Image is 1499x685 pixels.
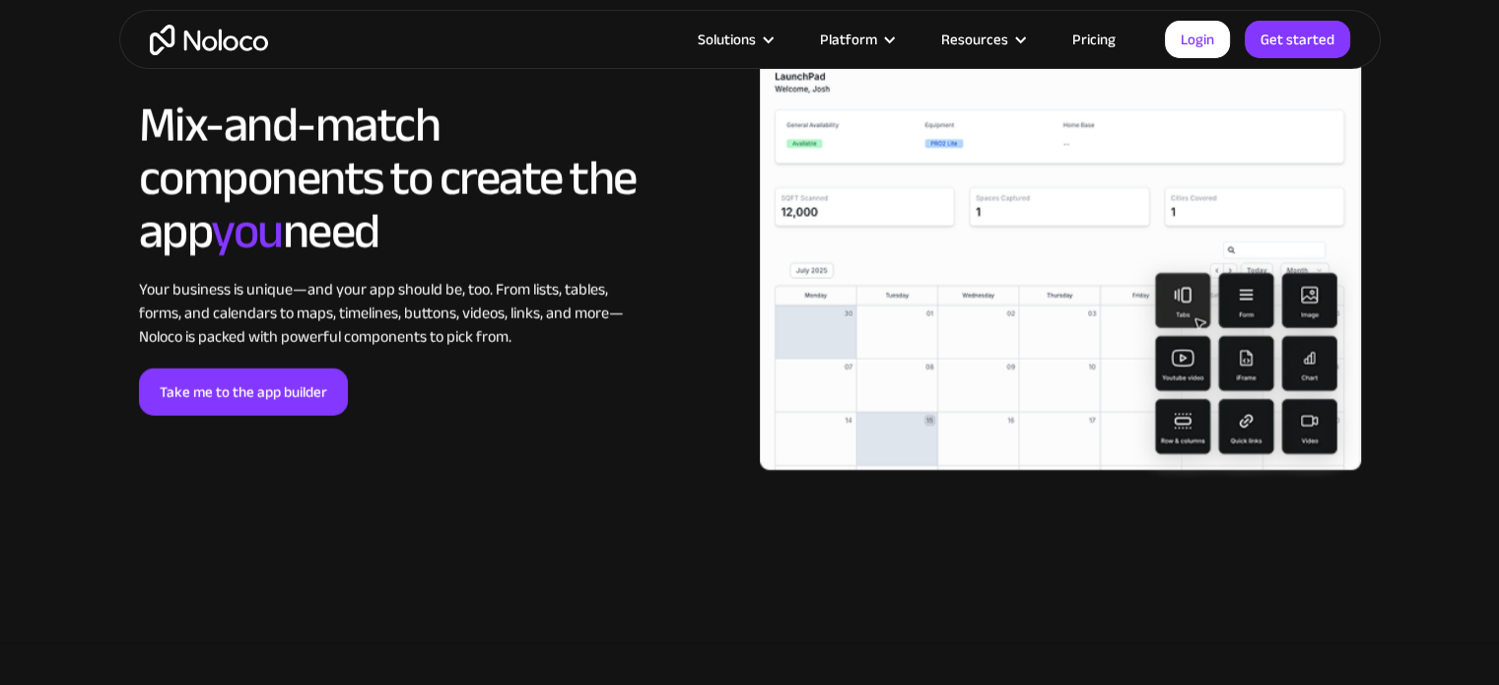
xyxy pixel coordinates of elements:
p: Active in the last 15m [96,25,237,44]
h1: [PERSON_NAME] [96,10,224,25]
a: Get started [1245,21,1350,58]
input: Your email [33,473,362,523]
div: Platform [820,27,877,52]
h2: Mix-and-match components to create the app need [139,99,637,258]
div: Your business is unique—and your app should be, too. From lists, tables, forms, and calendars to ... [139,278,637,349]
span: you [211,185,283,278]
div: Platform [795,27,917,52]
button: Send a message… [334,574,366,605]
div: Solutions [698,27,756,52]
div: Hey there 👋Welcome to Noloco!If you have any questions, just reply to this message.[PERSON_NAME][... [16,134,323,304]
textarea: Message… [21,524,374,558]
div: Resources [917,27,1048,52]
a: home [150,25,268,55]
button: go back [13,8,50,45]
div: Welcome to Noloco! [32,175,307,195]
div: Solutions [673,27,795,52]
div: Darragh says… [16,134,378,347]
div: Close [346,8,381,43]
img: Profile image for Darragh [56,11,88,42]
button: Emoji picker [303,582,318,597]
div: Hey there 👋 [32,146,307,166]
a: Pricing [1048,27,1140,52]
div: [PERSON_NAME] • Just now [32,308,196,319]
div: Resources [941,27,1008,52]
a: Take me to the app builder [139,369,348,416]
a: Login [1165,21,1230,58]
div: If you have any questions, just reply to this message. [32,204,307,262]
div: [PERSON_NAME] [32,272,307,292]
button: Home [308,8,346,45]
